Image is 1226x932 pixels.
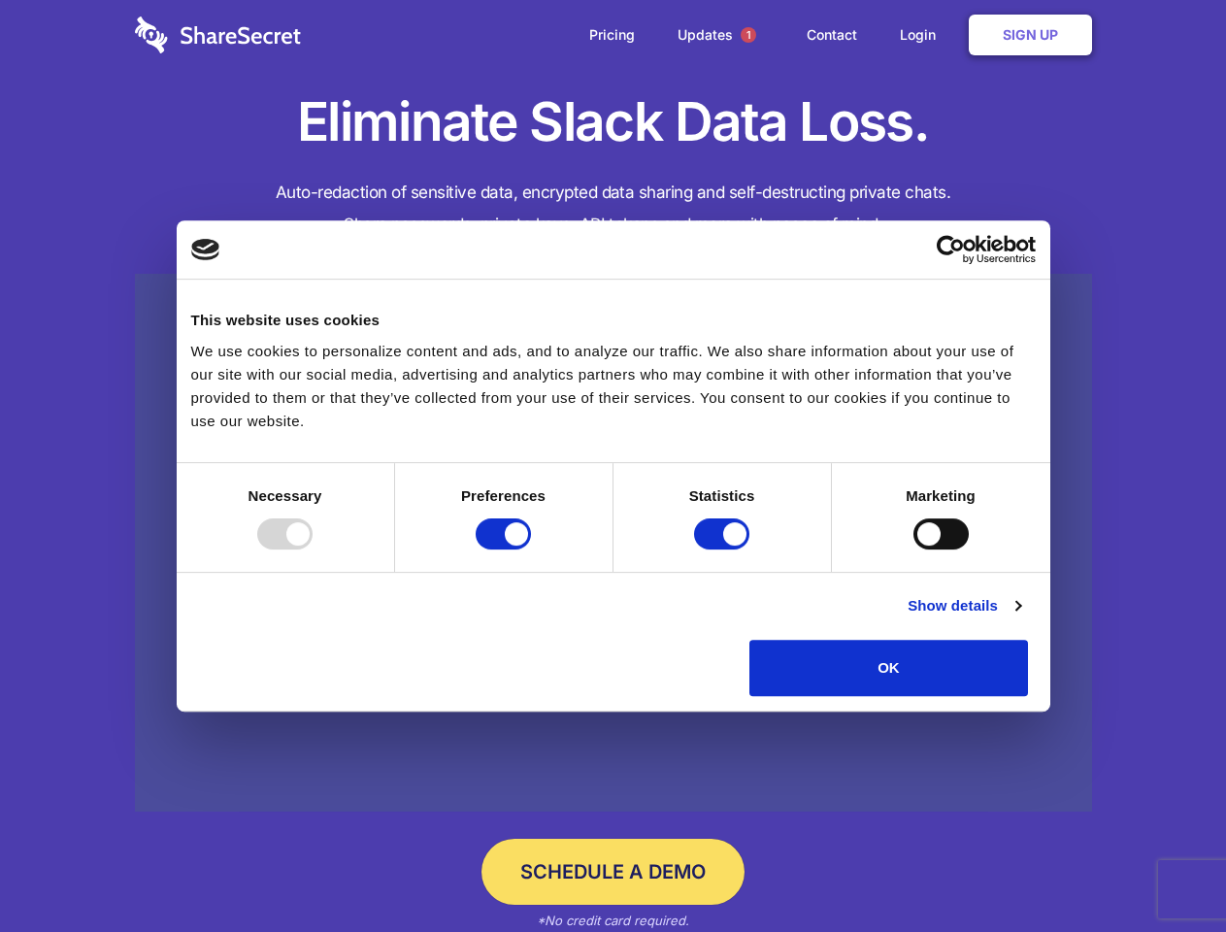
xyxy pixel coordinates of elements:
a: Show details [908,594,1020,617]
a: Pricing [570,5,654,65]
a: Sign Up [969,15,1092,55]
em: *No credit card required. [537,913,689,928]
a: Contact [787,5,877,65]
strong: Marketing [906,487,976,504]
a: Schedule a Demo [481,839,745,905]
a: Wistia video thumbnail [135,274,1092,813]
div: We use cookies to personalize content and ads, and to analyze our traffic. We also share informat... [191,340,1036,433]
strong: Preferences [461,487,546,504]
strong: Necessary [249,487,322,504]
img: logo [191,239,220,260]
span: 1 [741,27,756,43]
strong: Statistics [689,487,755,504]
button: OK [749,640,1028,696]
a: Login [880,5,965,65]
div: This website uses cookies [191,309,1036,332]
a: Usercentrics Cookiebot - opens in a new window [866,235,1036,264]
img: logo-wordmark-white-trans-d4663122ce5f474addd5e946df7df03e33cb6a1c49d2221995e7729f52c070b2.svg [135,17,301,53]
h4: Auto-redaction of sensitive data, encrypted data sharing and self-destructing private chats. Shar... [135,177,1092,241]
h1: Eliminate Slack Data Loss. [135,87,1092,157]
